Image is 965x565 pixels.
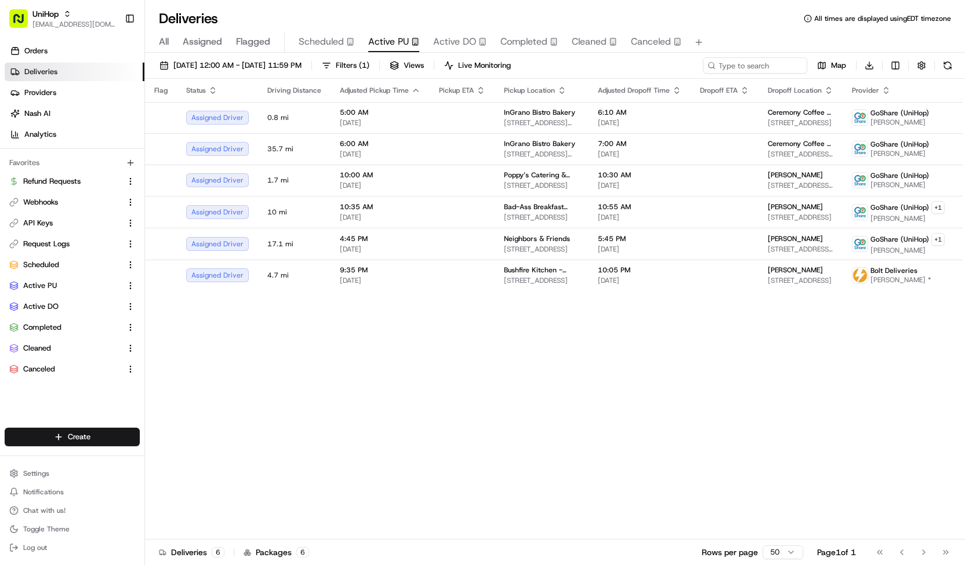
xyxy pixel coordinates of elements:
span: API Keys [23,218,53,228]
span: [STREET_ADDRESS] [504,181,579,190]
span: 6:00 AM [340,139,420,148]
span: All [159,35,169,49]
button: Completed [5,318,140,337]
span: [STREET_ADDRESS][PERSON_NAME] [504,118,579,127]
span: Adjusted Dropoff Time [598,86,670,95]
span: 4.7 mi [267,271,321,280]
span: [STREET_ADDRESS] [768,213,833,222]
button: Cleaned [5,339,140,358]
span: [STREET_ADDRESS] [504,245,579,254]
span: 10:30 AM [598,170,681,180]
button: Toggle Theme [5,521,140,537]
button: Request Logs [5,235,140,253]
span: Poppy’s Catering & Events ([GEOGRAPHIC_DATA]) [504,170,579,180]
button: Notifications [5,484,140,500]
a: Orders [5,42,144,60]
span: Flag [154,86,168,95]
span: [PERSON_NAME] [768,202,823,212]
button: Create [5,428,140,446]
div: Packages [244,546,309,558]
span: Flagged [236,35,270,49]
span: Dropoff Location [768,86,822,95]
span: Active PU [368,35,409,49]
button: Settings [5,465,140,482]
span: Scheduled [23,260,59,270]
button: Map [812,57,851,74]
span: Canceled [23,364,55,374]
div: 6 [296,547,309,557]
h1: Deliveries [159,9,218,28]
div: Deliveries [159,546,224,558]
span: Cleaned [23,343,51,353]
a: Request Logs [9,239,121,249]
div: 6 [212,547,224,557]
a: Canceled [9,364,121,374]
a: Completed [9,322,121,333]
a: Deliveries [5,63,144,81]
button: Active PU [5,276,140,295]
img: goshare_logo.png [852,173,868,188]
span: Pickup Location [504,86,555,95]
a: Active DO [9,301,121,312]
span: [DATE] [340,276,420,285]
button: +1 [931,201,945,214]
span: 9:35 PM [340,265,420,275]
p: Rows per page [702,546,758,558]
span: [STREET_ADDRESS] [504,276,579,285]
span: Completed [23,322,61,333]
span: 5:45 PM [598,234,681,243]
span: 5:00 AM [340,108,420,117]
img: goshare_logo.png [852,110,868,125]
span: 10:00 AM [340,170,420,180]
button: [EMAIL_ADDRESS][DOMAIN_NAME] [32,20,115,29]
span: [DATE] [340,118,420,127]
span: Nash AI [24,108,50,119]
span: Ceremony Coffee - UniHop [768,108,833,117]
span: Notifications [23,487,64,497]
span: Assigned [183,35,222,49]
span: Active PU [23,280,57,291]
span: Canceled [631,35,671,49]
span: Ceremony Coffee - UniHop [768,139,833,148]
a: Webhooks [9,197,121,207]
span: Map [831,60,846,71]
button: Active DO [5,297,140,316]
span: 35.7 mi [267,144,321,154]
span: [DATE] [340,150,420,159]
span: Neighbors & Friends [504,234,570,243]
button: Canceled [5,360,140,378]
span: Adjusted Pickup Time [340,86,409,95]
img: goshare_logo.png [852,141,868,156]
span: [PERSON_NAME] [768,234,823,243]
span: [PERSON_NAME] [768,170,823,180]
a: Refund Requests [9,176,121,187]
span: [STREET_ADDRESS][PERSON_NAME] [768,181,833,190]
a: Scheduled [9,260,121,270]
button: Filters(1) [317,57,375,74]
span: ( 1 ) [359,60,369,71]
span: [DATE] [598,245,681,254]
span: GoShare (UniHop) [870,108,929,118]
span: [PERSON_NAME] [768,265,823,275]
img: goshare_logo.png [852,236,868,251]
span: [DATE] [598,276,681,285]
span: [STREET_ADDRESS][PERSON_NAME] [504,150,579,159]
span: Bad-Ass Breakfast Burritos - [GEOGRAPHIC_DATA] [504,202,579,212]
span: Provider [852,86,879,95]
span: [DATE] 12:00 AM - [DATE] 11:59 PM [173,60,302,71]
span: Toggle Theme [23,524,70,534]
span: All times are displayed using EDT timezone [814,14,951,23]
button: Chat with us! [5,502,140,519]
span: Request Logs [23,239,70,249]
span: [DATE] [340,245,420,254]
button: UniHop [32,8,59,20]
span: Orders [24,46,48,56]
span: GoShare (UniHop) [870,203,929,212]
div: Page 1 of 1 [817,546,856,558]
span: [DATE] [598,213,681,222]
span: Status [186,86,206,95]
span: [PERSON_NAME] [870,246,945,255]
button: Webhooks [5,193,140,212]
span: 10:35 AM [340,202,420,212]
